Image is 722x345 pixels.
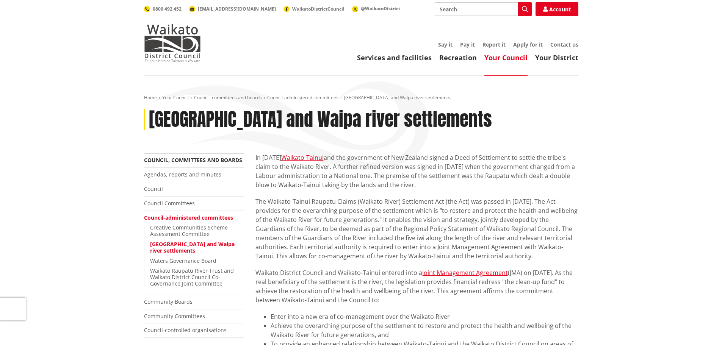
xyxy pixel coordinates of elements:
[149,109,492,131] h1: [GEOGRAPHIC_DATA] and Waipa river settlements
[144,326,227,334] a: Council-controlled organisations
[255,153,578,189] p: In [DATE] and the government of New Zealand signed a Deed of Settlement to settle the tribe's cla...
[438,41,453,48] a: Say it
[550,41,578,48] a: Contact us
[194,94,262,101] a: Council, committees and boards
[271,312,578,321] li: Enter into a new era of co-management over the Waikato River
[189,6,276,12] a: [EMAIL_ADDRESS][DOMAIN_NAME]
[361,5,400,12] span: @WaikatoDistrict
[144,312,205,320] a: Community Committees
[144,95,578,101] nav: breadcrumb
[198,6,276,12] span: [EMAIL_ADDRESS][DOMAIN_NAME]
[357,53,432,62] a: Services and facilities
[439,53,477,62] a: Recreation
[267,94,338,101] a: Council-administered committees
[460,41,475,48] a: Pay it
[422,269,508,277] a: Joint Management Agreement
[435,2,532,16] input: Search input
[255,197,578,261] p: The Waikato-Tainui Raupatu Claims (Waikato River) Settlement Act (the Act) was passed in [DATE]. ...
[144,214,233,221] a: Council-administered committees
[150,257,216,264] a: Waters Governance Board
[153,6,182,12] span: 0800 492 452
[144,200,195,207] a: Council Committees
[144,156,242,164] a: Council, committees and boards
[144,185,163,192] a: Council
[283,6,345,12] a: WaikatoDistrictCouncil
[536,2,578,16] a: Account
[513,41,543,48] a: Apply for it
[292,6,345,12] span: WaikatoDistrictCouncil
[271,321,578,339] li: Achieve the overarching purpose of the settlement to restore and protect the health and wellbeing...
[484,53,528,62] a: Your Council
[150,267,234,287] a: Waikato Raupatu River Trust and Waikato District Council Co-Governance Joint Committee
[150,224,228,237] a: Creative Communities Scheme Assessment Committee
[281,153,324,162] a: Waikato-Tainui
[150,240,235,254] a: [GEOGRAPHIC_DATA] and Waipa river settlements
[144,94,157,101] a: Home
[255,268,578,304] p: Waikato District Council and Waikato-Tainui entered into a (JMA) on [DATE]. As the real beneficia...
[352,5,400,12] a: @WaikatoDistrict
[162,94,189,101] a: Your Council
[144,171,221,178] a: Agendas, reports and minutes
[535,53,578,62] a: Your District
[482,41,506,48] a: Report it
[144,6,182,12] a: 0800 492 452
[144,298,193,305] a: Community Boards
[344,94,450,101] span: [GEOGRAPHIC_DATA] and Waipa river settlements
[144,24,201,62] img: Waikato District Council - Te Kaunihera aa Takiwaa o Waikato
